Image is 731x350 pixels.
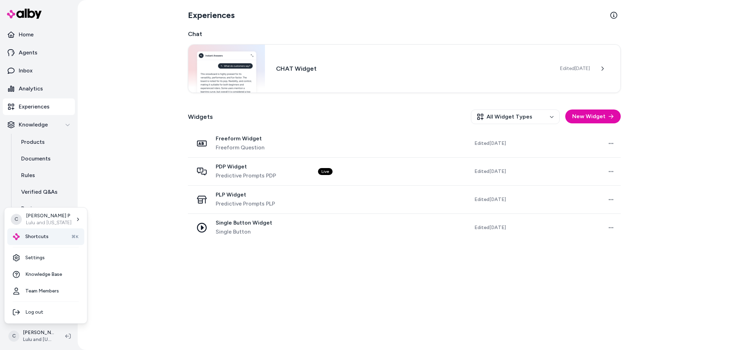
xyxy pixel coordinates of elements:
p: Lulu and [US_STATE] [26,219,71,226]
div: Log out [7,304,84,321]
img: alby Logo [13,233,20,240]
span: C [11,214,22,225]
p: [PERSON_NAME] P [26,212,71,219]
span: Shortcuts [25,233,49,240]
span: ⌘K [71,234,79,239]
a: Team Members [7,283,84,299]
a: Settings [7,250,84,266]
span: Knowledge Base [25,271,62,278]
